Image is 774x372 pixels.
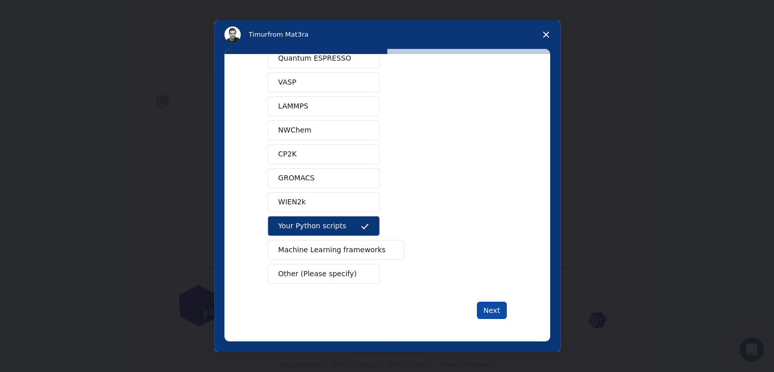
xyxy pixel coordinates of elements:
[278,53,351,64] span: Quantum ESPRESSO
[278,245,386,255] span: Machine Learning frameworks
[268,72,380,92] button: VASP
[268,240,405,260] button: Machine Learning frameworks
[268,120,380,140] button: NWChem
[278,149,297,160] span: CP2K
[268,168,380,188] button: GROMACS
[268,96,380,116] button: LAMMPS
[278,221,347,231] span: Your Python scripts
[249,31,268,38] span: Timur
[268,192,380,212] button: WIEN2k
[20,7,57,16] span: Support
[268,264,380,284] button: Other (Please specify)
[278,125,311,136] span: NWChem
[268,31,308,38] span: from Mat3ra
[224,26,241,43] img: Profile image for Timur
[278,197,306,207] span: WIEN2k
[477,302,507,319] button: Next
[268,216,380,236] button: Your Python scripts
[278,101,308,112] span: LAMMPS
[278,269,357,279] span: Other (Please specify)
[278,77,297,88] span: VASP
[532,20,560,49] span: Close survey
[278,173,315,183] span: GROMACS
[268,48,380,68] button: Quantum ESPRESSO
[268,144,380,164] button: CP2K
